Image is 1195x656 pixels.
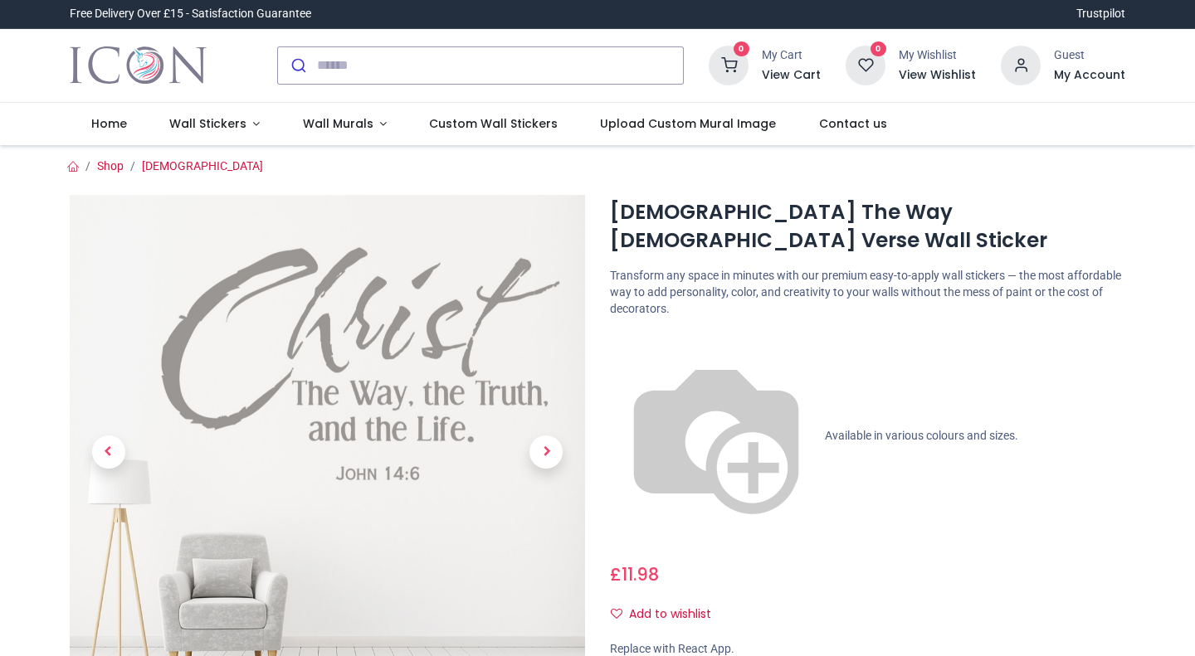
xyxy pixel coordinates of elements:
[1076,6,1125,22] a: Trustpilot
[70,6,311,22] div: Free Delivery Over £15 - Satisfaction Guarantee
[169,115,246,132] span: Wall Stickers
[529,435,563,469] span: Next
[762,47,821,64] div: My Cart
[142,159,263,173] a: [DEMOGRAPHIC_DATA]
[871,41,886,57] sup: 0
[610,268,1125,317] p: Transform any space in minutes with our premium easy-to-apply wall stickers — the most affordable...
[91,115,127,132] span: Home
[1054,67,1125,84] a: My Account
[734,41,749,57] sup: 0
[762,67,821,84] a: View Cart
[819,115,887,132] span: Contact us
[303,115,373,132] span: Wall Murals
[610,600,725,629] button: Add to wishlistAdd to wishlist
[899,47,976,64] div: My Wishlist
[148,103,281,146] a: Wall Stickers
[70,272,147,633] a: Previous
[429,115,558,132] span: Custom Wall Stickers
[610,198,1125,255] h1: [DEMOGRAPHIC_DATA] The Way [DEMOGRAPHIC_DATA] Verse Wall Sticker
[1054,47,1125,64] div: Guest
[622,562,659,586] span: 11.98
[278,47,317,84] button: Submit
[709,57,749,70] a: 0
[92,435,125,469] span: Previous
[825,429,1018,442] span: Available in various colours and sizes.
[70,42,207,89] img: Icon Wall Stickers
[610,330,822,542] img: color-wheel.png
[600,115,776,132] span: Upload Custom Mural Image
[508,272,585,633] a: Next
[610,562,659,586] span: £
[281,103,408,146] a: Wall Murals
[70,42,207,89] a: Logo of Icon Wall Stickers
[846,57,885,70] a: 0
[611,608,622,620] i: Add to wishlist
[97,159,124,173] a: Shop
[899,67,976,84] a: View Wishlist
